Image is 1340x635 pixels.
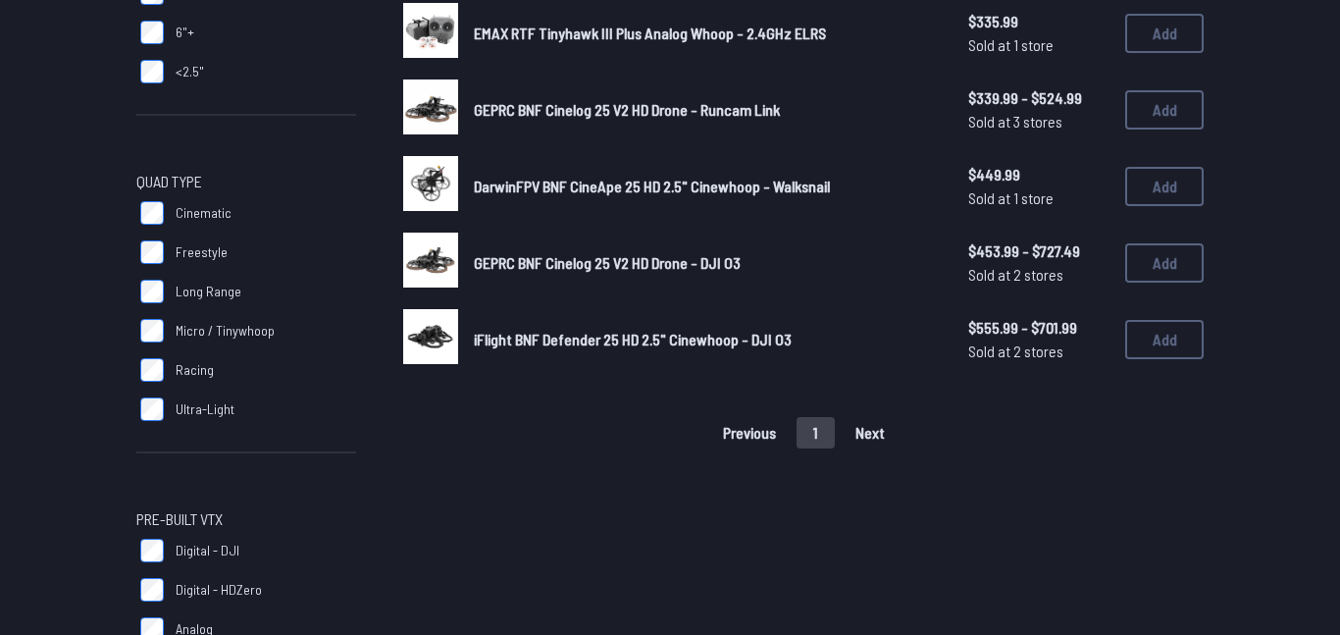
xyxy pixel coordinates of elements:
span: Sold at 2 stores [968,340,1109,363]
span: Racing [176,360,214,380]
span: Freestyle [176,242,228,262]
span: $449.99 [968,163,1109,186]
span: Digital - DJI [176,541,239,560]
a: DarwinFPV BNF CineApe 25 HD 2.5" Cinewhoop - Walksnail [474,175,937,198]
a: EMAX RTF Tinyhawk III Plus Analog Whoop - 2.4GHz ELRS [474,22,937,45]
a: image [403,233,458,293]
span: EMAX RTF Tinyhawk III Plus Analog Whoop - 2.4GHz ELRS [474,24,826,42]
span: Micro / Tinywhoop [176,321,275,341]
span: iFlight BNF Defender 25 HD 2.5" Cinewhoop - DJI O3 [474,330,792,348]
span: Quad Type [136,170,202,193]
span: DarwinFPV BNF CineApe 25 HD 2.5" Cinewhoop - Walksnail [474,177,830,195]
input: Ultra-Light [140,397,164,421]
a: image [403,79,458,140]
input: Long Range [140,280,164,303]
span: Long Range [176,282,241,301]
input: Micro / Tinywhoop [140,319,164,343]
button: 1 [797,417,835,449]
span: Pre-Built VTX [136,507,223,531]
span: <2.5" [176,62,204,81]
button: Add [1125,90,1204,130]
input: Cinematic [140,201,164,225]
input: Digital - HDZero [140,578,164,602]
span: GEPRC BNF Cinelog 25 V2 HD Drone - DJI O3 [474,253,741,272]
button: Add [1125,14,1204,53]
input: Digital - DJI [140,539,164,562]
span: Sold at 1 store [968,33,1109,57]
span: $555.99 - $701.99 [968,316,1109,340]
span: Sold at 3 stores [968,110,1109,133]
span: GEPRC BNF Cinelog 25 V2 HD Drone - Runcam Link [474,100,780,119]
img: image [403,309,458,364]
img: image [403,233,458,288]
input: Racing [140,358,164,382]
img: image [403,3,458,58]
a: iFlight BNF Defender 25 HD 2.5" Cinewhoop - DJI O3 [474,328,937,351]
a: image [403,156,458,217]
button: Add [1125,320,1204,359]
span: Cinematic [176,203,232,223]
a: GEPRC BNF Cinelog 25 V2 HD Drone - Runcam Link [474,98,937,122]
span: Digital - HDZero [176,580,262,600]
img: image [403,79,458,134]
input: 6"+ [140,21,164,44]
img: image [403,156,458,211]
span: Sold at 1 store [968,186,1109,210]
span: Sold at 2 stores [968,263,1109,287]
span: $335.99 [968,10,1109,33]
a: image [403,309,458,370]
input: <2.5" [140,60,164,83]
span: Ultra-Light [176,399,234,419]
a: GEPRC BNF Cinelog 25 V2 HD Drone - DJI O3 [474,251,937,275]
input: Freestyle [140,240,164,264]
span: $453.99 - $727.49 [968,239,1109,263]
span: $339.99 - $524.99 [968,86,1109,110]
span: 6"+ [176,23,194,42]
a: image [403,3,458,64]
button: Add [1125,243,1204,283]
button: Add [1125,167,1204,206]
